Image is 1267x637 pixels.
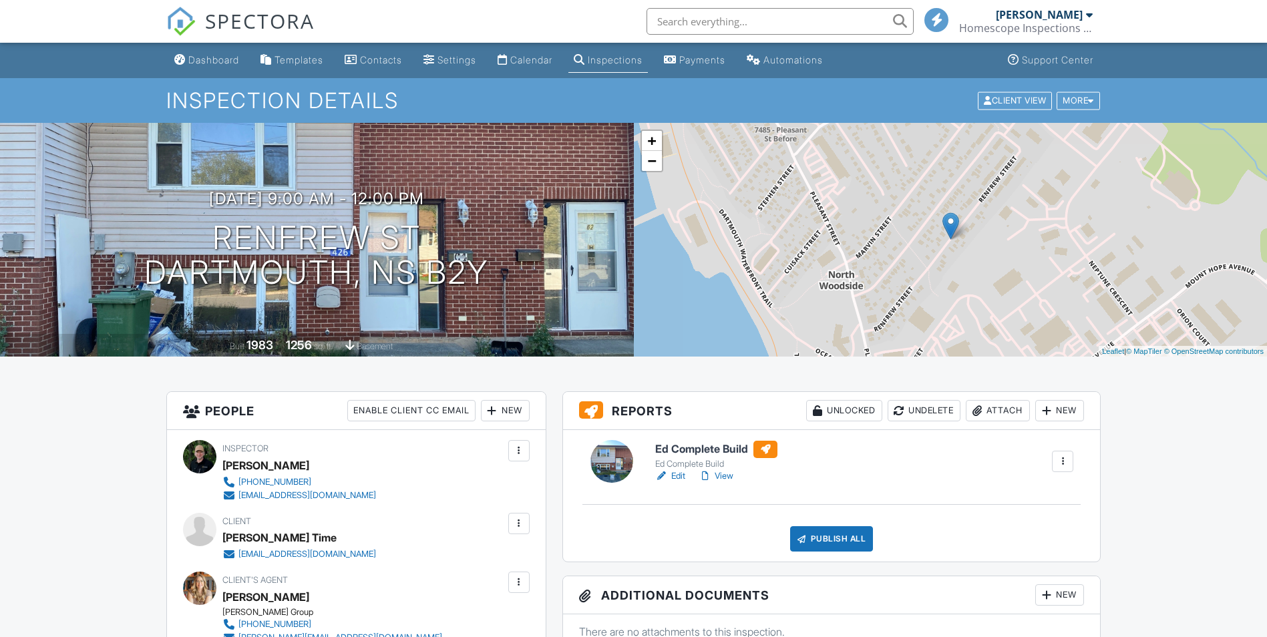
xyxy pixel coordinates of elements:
[418,48,482,73] a: Settings
[209,190,424,208] h3: [DATE] 9:00 am - 12:00 pm
[976,95,1055,105] a: Client View
[1057,91,1100,110] div: More
[679,54,725,65] div: Payments
[966,400,1030,421] div: Attach
[222,527,337,548] div: [PERSON_NAME] Time
[1164,347,1264,355] a: © OpenStreetMap contributors
[481,400,530,421] div: New
[699,469,733,483] a: View
[339,48,407,73] a: Contacts
[188,54,239,65] div: Dashboard
[437,54,476,65] div: Settings
[275,54,323,65] div: Templates
[167,392,546,430] h3: People
[222,607,453,618] div: [PERSON_NAME] Group
[959,21,1093,35] div: Homescope Inspections Inc.
[806,400,882,421] div: Unlocked
[642,131,662,151] a: Zoom in
[492,48,558,73] a: Calendar
[510,54,552,65] div: Calendar
[1035,400,1084,421] div: New
[568,48,648,73] a: Inspections
[222,516,251,526] span: Client
[347,400,476,421] div: Enable Client CC Email
[169,48,244,73] a: Dashboard
[246,338,273,352] div: 1983
[230,341,244,351] span: Built
[314,341,333,351] span: sq. ft.
[222,587,309,607] a: [PERSON_NAME]
[1102,347,1124,355] a: Leaflet
[238,549,376,560] div: [EMAIL_ADDRESS][DOMAIN_NAME]
[357,341,393,351] span: basement
[1022,54,1093,65] div: Support Center
[222,575,288,585] span: Client's Agent
[659,48,731,73] a: Payments
[222,489,376,502] a: [EMAIL_ADDRESS][DOMAIN_NAME]
[647,8,914,35] input: Search everything...
[763,54,823,65] div: Automations
[166,7,196,36] img: The Best Home Inspection Software - Spectora
[1126,347,1162,355] a: © MapTiler
[655,459,777,469] div: Ed Complete Build
[996,8,1083,21] div: [PERSON_NAME]
[563,576,1101,614] h3: Additional Documents
[205,7,315,35] span: SPECTORA
[642,151,662,171] a: Zoom out
[1099,346,1267,357] div: |
[588,54,643,65] div: Inspections
[222,455,309,475] div: [PERSON_NAME]
[166,89,1101,112] h1: Inspection Details
[238,490,376,501] div: [EMAIL_ADDRESS][DOMAIN_NAME]
[360,54,402,65] div: Contacts
[144,220,489,291] h1: Renfrew St Dartmouth, NS B2Y
[888,400,960,421] div: Undelete
[655,441,777,470] a: Ed Complete Build Ed Complete Build
[238,477,311,487] div: [PHONE_NUMBER]
[222,618,442,631] a: [PHONE_NUMBER]
[790,526,874,552] div: Publish All
[1035,584,1084,606] div: New
[655,469,685,483] a: Edit
[222,475,376,489] a: [PHONE_NUMBER]
[166,18,315,46] a: SPECTORA
[286,338,312,352] div: 1256
[1003,48,1099,73] a: Support Center
[238,619,311,630] div: [PHONE_NUMBER]
[222,443,268,453] span: Inspector
[222,548,376,561] a: [EMAIL_ADDRESS][DOMAIN_NAME]
[741,48,828,73] a: Automations (Basic)
[978,91,1052,110] div: Client View
[563,392,1101,430] h3: Reports
[655,441,777,458] h6: Ed Complete Build
[255,48,329,73] a: Templates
